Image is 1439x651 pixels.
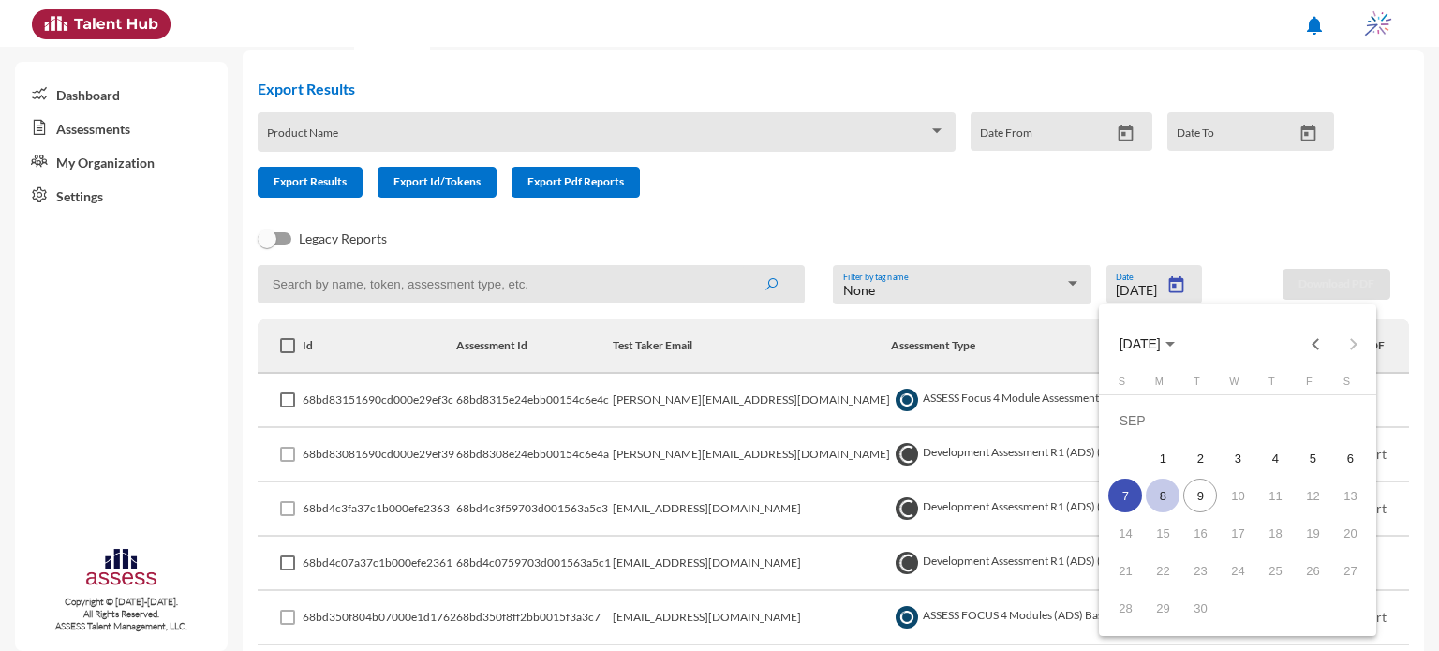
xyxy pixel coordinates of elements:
[1181,552,1219,589] td: September 23, 2025
[1219,552,1256,589] td: September 24, 2025
[1333,441,1367,475] div: 6
[1333,554,1367,587] div: 27
[1106,376,1144,394] th: Sunday
[1221,479,1254,512] div: 10
[1331,552,1369,589] td: September 27, 2025
[1106,552,1144,589] td: September 21, 2025
[1183,591,1217,625] div: 30
[1120,337,1161,352] span: [DATE]
[1256,376,1294,394] th: Thursday
[1258,516,1292,550] div: 18
[1296,516,1329,550] div: 19
[1331,514,1369,552] td: September 20, 2025
[1183,554,1217,587] div: 23
[1108,591,1142,625] div: 28
[1108,554,1142,587] div: 21
[1181,589,1219,627] td: September 30, 2025
[1256,514,1294,552] td: September 18, 2025
[1144,589,1181,627] td: September 29, 2025
[1106,589,1144,627] td: September 28, 2025
[1181,439,1219,477] td: September 2, 2025
[1258,441,1292,475] div: 4
[1183,479,1217,512] div: 9
[1333,516,1367,550] div: 20
[1181,514,1219,552] td: September 16, 2025
[1106,477,1144,514] td: September 7, 2025
[1258,479,1292,512] div: 11
[1221,441,1254,475] div: 3
[1146,479,1179,512] div: 8
[1181,477,1219,514] td: September 9, 2025
[1219,439,1256,477] td: September 3, 2025
[1146,554,1179,587] div: 22
[1331,439,1369,477] td: September 6, 2025
[1296,441,1329,475] div: 5
[1256,552,1294,589] td: September 25, 2025
[1221,516,1254,550] div: 17
[1294,552,1331,589] td: September 26, 2025
[1106,514,1144,552] td: September 14, 2025
[1108,516,1142,550] div: 14
[1333,479,1367,512] div: 13
[1144,376,1181,394] th: Monday
[1256,439,1294,477] td: September 4, 2025
[1294,514,1331,552] td: September 19, 2025
[1294,477,1331,514] td: September 12, 2025
[1221,554,1254,587] div: 24
[1146,441,1179,475] div: 1
[1256,477,1294,514] td: September 11, 2025
[1296,554,1329,587] div: 26
[1144,477,1181,514] td: September 8, 2025
[1297,325,1334,362] button: Previous month
[1219,477,1256,514] td: September 10, 2025
[1331,477,1369,514] td: September 13, 2025
[1146,591,1179,625] div: 29
[1146,516,1179,550] div: 15
[1144,552,1181,589] td: September 22, 2025
[1294,439,1331,477] td: September 5, 2025
[1105,325,1190,362] button: Choose month and year
[1296,479,1329,512] div: 12
[1331,376,1369,394] th: Saturday
[1181,376,1219,394] th: Tuesday
[1219,514,1256,552] td: September 17, 2025
[1106,402,1369,439] td: SEP
[1144,514,1181,552] td: September 15, 2025
[1108,479,1142,512] div: 7
[1294,376,1331,394] th: Friday
[1183,441,1217,475] div: 2
[1219,376,1256,394] th: Wednesday
[1183,516,1217,550] div: 16
[1258,554,1292,587] div: 25
[1334,325,1372,362] button: Next month
[1144,439,1181,477] td: September 1, 2025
